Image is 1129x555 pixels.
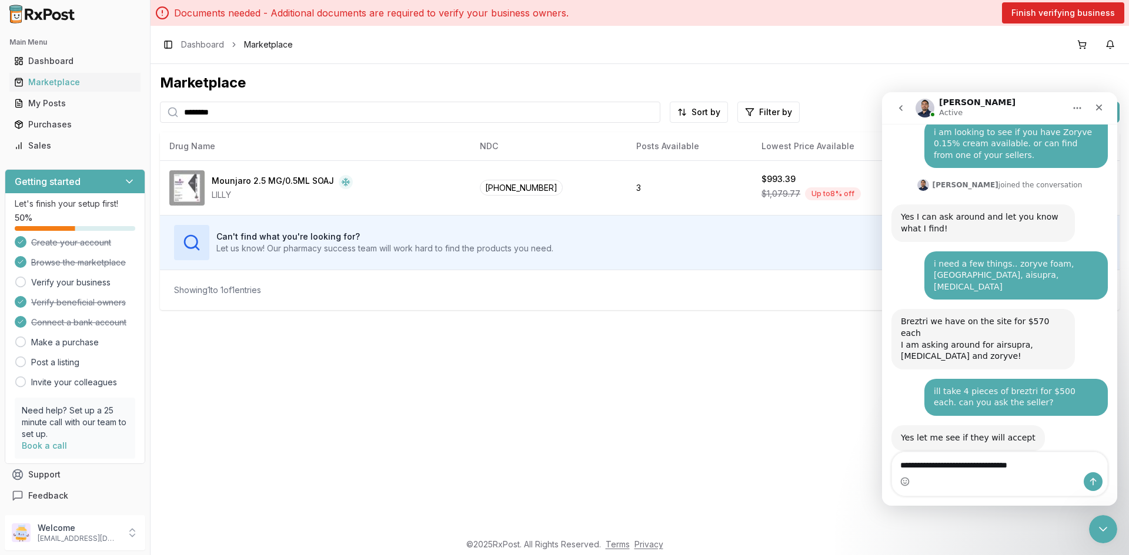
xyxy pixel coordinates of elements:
[5,52,145,70] button: Dashboard
[38,534,119,543] p: [EMAIL_ADDRESS][DOMAIN_NAME]
[9,114,141,135] a: Purchases
[5,94,145,113] button: My Posts
[470,132,627,160] th: NDC
[9,135,141,156] a: Sales
[174,6,569,20] p: Documents needed - Additional documents are required to verify your business owners.
[31,337,99,348] a: Make a purchase
[5,115,145,134] button: Purchases
[9,72,141,93] a: Marketplace
[38,522,119,534] p: Welcome
[14,76,136,88] div: Marketplace
[31,297,126,308] span: Verify beneficial owners
[634,539,663,549] a: Privacy
[5,136,145,155] button: Sales
[882,92,1117,506] iframe: Intercom live chat
[160,132,470,160] th: Drug Name
[22,440,67,450] a: Book a call
[737,102,800,123] button: Filter by
[692,106,720,118] span: Sort by
[627,160,752,215] td: 3
[31,277,111,288] a: Verify your business
[14,55,136,67] div: Dashboard
[15,212,32,224] span: 50 %
[5,73,145,92] button: Marketplace
[212,175,334,189] div: Mounjaro 2.5 MG/0.5ML SOAJ
[160,73,1120,92] div: Marketplace
[9,93,141,114] a: My Posts
[759,106,792,118] span: Filter by
[5,485,145,506] button: Feedback
[22,405,128,440] p: Need help? Set up a 25 minute call with our team to set up.
[169,170,205,206] img: Mounjaro 2.5 MG/0.5ML SOAJ
[28,490,68,502] span: Feedback
[212,189,353,201] div: LILLY
[15,198,135,210] p: Let's finish your setup first!
[14,119,136,130] div: Purchases
[31,237,111,248] span: Create your account
[627,132,752,160] th: Posts Available
[216,243,553,254] p: Let us know! Our pharmacy success team will work hard to find the products you need.
[9,51,141,72] a: Dashboard
[31,376,117,388] a: Invite your colleagues
[14,97,136,109] div: My Posts
[1002,2,1124,23] button: Finish verifying business
[9,38,141,47] h2: Main Menu
[31,317,126,328] span: Connect a bank account
[216,231,553,243] h3: Can't find what you're looking for?
[12,523,31,542] img: User avatar
[480,180,563,196] span: [PHONE_NUMBER]
[15,174,81,189] h3: Getting started
[244,39,293,51] span: Marketplace
[761,173,796,185] div: $993.39
[805,187,861,200] div: Up to 8 % off
[5,5,80,23] img: RxPost Logo
[670,102,728,123] button: Sort by
[181,39,224,51] a: Dashboard
[606,539,630,549] a: Terms
[174,284,261,296] div: Showing 1 to 1 of 1 entries
[31,257,126,268] span: Browse the marketplace
[14,140,136,152] div: Sales
[1089,515,1117,543] iframe: Intercom live chat
[5,464,145,485] button: Support
[752,132,934,160] th: Lowest Price Available
[761,188,800,200] span: $1,079.77
[181,39,293,51] nav: breadcrumb
[31,356,79,368] a: Post a listing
